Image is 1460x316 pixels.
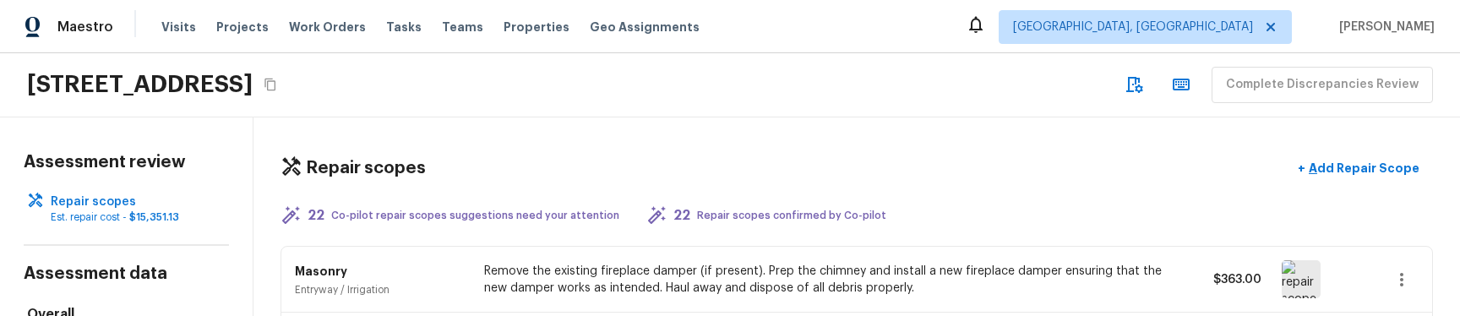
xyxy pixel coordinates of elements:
span: Tasks [386,21,422,33]
p: Repair scopes [51,193,219,210]
span: [GEOGRAPHIC_DATA], [GEOGRAPHIC_DATA] [1013,19,1253,35]
h4: Repair scopes [306,157,426,179]
h5: 22 [673,206,690,225]
span: Work Orders [289,19,366,35]
h4: Assessment review [24,151,229,173]
p: Add Repair Scope [1305,160,1419,177]
p: Repair scopes confirmed by Co-pilot [697,209,886,222]
p: $363.00 [1185,271,1261,288]
span: Geo Assignments [590,19,700,35]
span: [PERSON_NAME] [1332,19,1435,35]
p: Masonry [295,263,464,280]
span: Maestro [57,19,113,35]
button: Copy Address [259,74,281,95]
span: Visits [161,19,196,35]
h2: [STREET_ADDRESS] [27,69,253,100]
img: repair scope asset [1282,260,1321,298]
h4: Assessment data [24,263,229,288]
button: +Add Repair Scope [1284,151,1433,186]
span: $15,351.13 [129,212,179,222]
span: Teams [442,19,483,35]
p: Est. repair cost - [51,210,219,224]
p: Entryway / Irrigation [295,283,464,297]
span: Properties [504,19,569,35]
h5: 22 [308,206,324,225]
p: Co-pilot repair scopes suggestions need your attention [331,209,619,222]
span: Projects [216,19,269,35]
p: Remove the existing fireplace damper (if present). Prep the chimney and install a new fireplace d... [484,263,1166,297]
